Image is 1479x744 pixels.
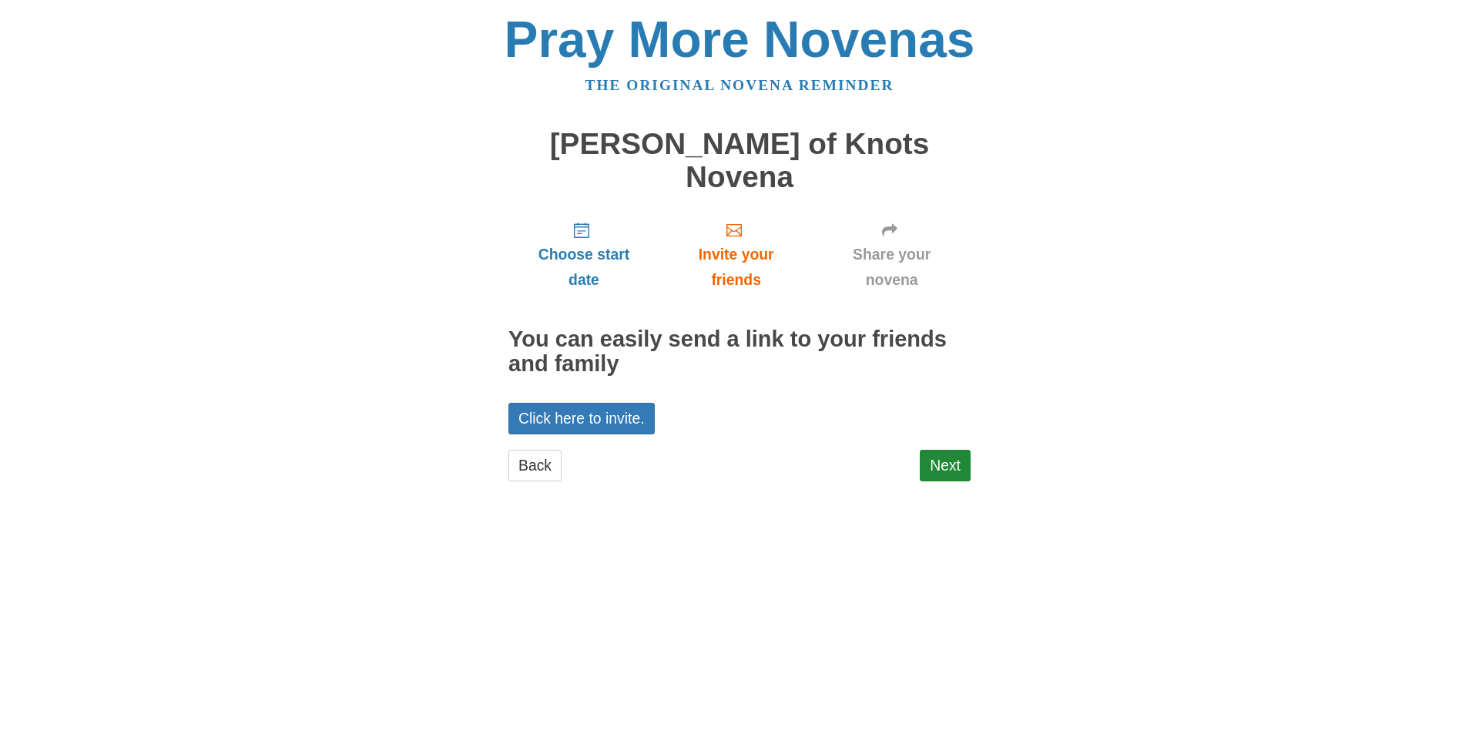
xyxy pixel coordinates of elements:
a: Next [920,450,971,481]
h1: [PERSON_NAME] of Knots Novena [508,128,971,193]
a: Invite your friends [659,209,813,300]
a: The original novena reminder [585,77,894,93]
h2: You can easily send a link to your friends and family [508,327,971,377]
a: Share your novena [813,209,971,300]
span: Invite your friends [675,242,797,293]
span: Choose start date [524,242,644,293]
a: Choose start date [508,209,659,300]
span: Share your novena [828,242,955,293]
a: Back [508,450,562,481]
a: Pray More Novenas [505,11,975,68]
a: Click here to invite. [508,403,655,434]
